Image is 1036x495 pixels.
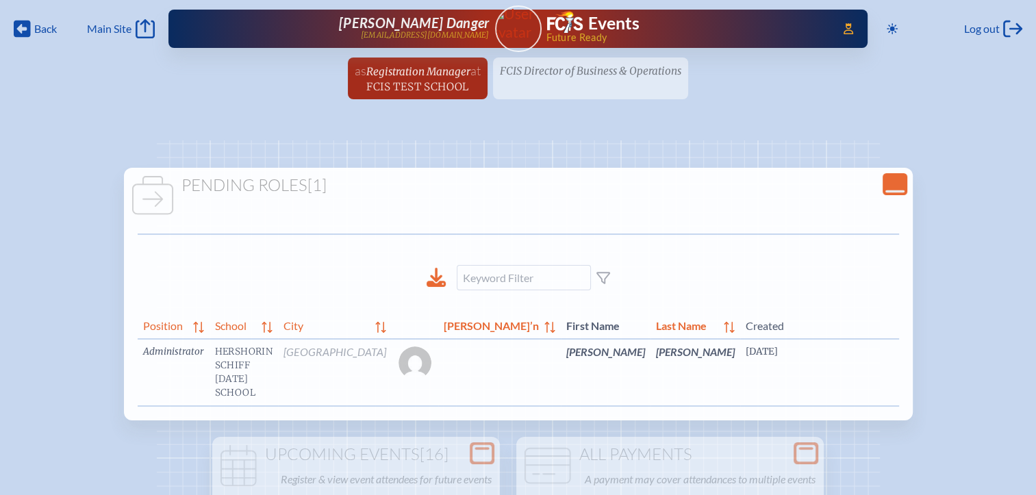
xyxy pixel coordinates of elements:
[546,33,824,42] span: Future Ready
[427,268,446,288] div: Download to CSV
[588,15,640,32] h1: Events
[138,339,210,406] td: Administrator
[547,11,824,42] div: FCIS Events — Future ready
[522,445,818,464] h1: All Payments
[566,316,645,333] span: First Name
[278,339,392,406] td: [GEOGRAPHIC_DATA]
[87,19,154,38] a: Main Site
[355,63,366,78] span: as
[420,444,448,464] span: [16]
[129,176,907,195] h1: Pending Roles
[656,316,718,333] span: Last Name
[283,316,370,333] span: City
[349,58,486,99] a: asRegistration ManageratFCIS Test School
[495,5,542,52] a: User Avatar
[444,316,539,333] span: [PERSON_NAME]’n
[307,175,327,195] span: [1]
[650,339,740,406] td: [PERSON_NAME]
[746,316,899,333] span: Created
[561,339,650,406] td: [PERSON_NAME]
[361,31,490,40] p: [EMAIL_ADDRESS][DOMAIN_NAME]
[218,445,494,464] h1: Upcoming Events
[366,65,470,78] span: Registration Manager
[457,265,591,290] input: Keyword Filter
[547,11,583,33] img: Florida Council of Independent Schools
[399,346,431,379] img: Gravatar
[585,470,816,489] p: A payment may cover attendances to multiple events
[143,316,188,333] span: Position
[87,22,131,36] span: Main Site
[215,316,257,333] span: School
[34,22,57,36] span: Back
[964,22,1000,36] span: Log out
[339,14,489,31] span: [PERSON_NAME] Danger
[212,15,490,42] a: [PERSON_NAME] Danger[EMAIL_ADDRESS][DOMAIN_NAME]
[547,11,640,36] a: FCIS LogoEvents
[740,339,905,406] td: [DATE]
[470,63,481,78] span: at
[489,5,547,41] img: User Avatar
[281,470,492,489] p: Register & view event attendees for future events
[366,80,468,93] span: FCIS Test School
[210,339,279,406] td: Hershorin Schiff [DATE] School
